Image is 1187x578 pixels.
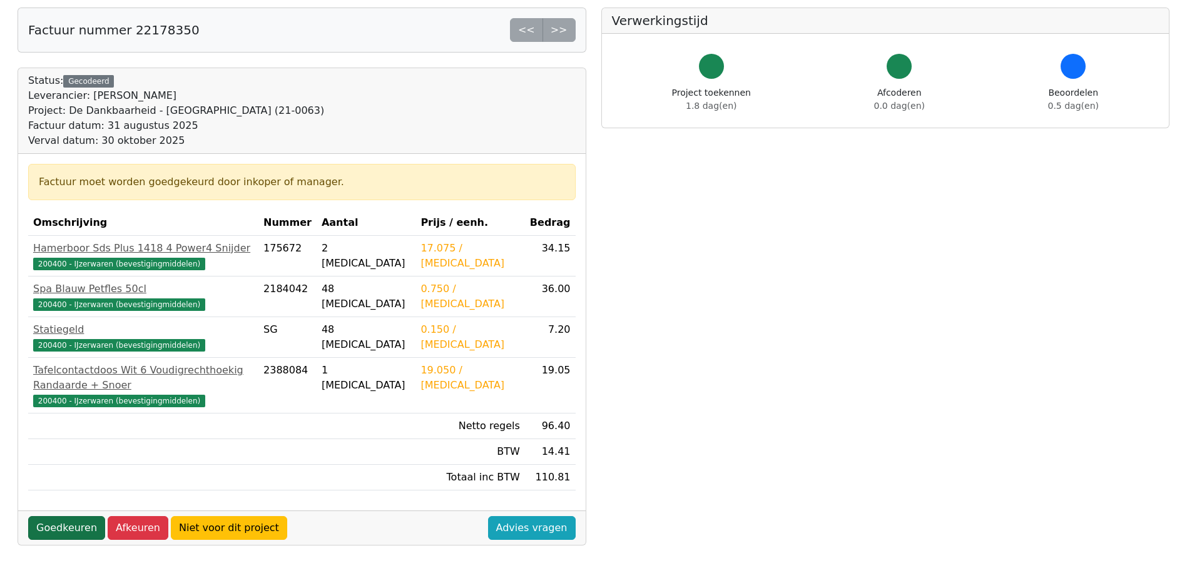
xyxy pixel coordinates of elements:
span: 200400 - IJzerwaren (bevestigingmiddelen) [33,298,205,311]
h5: Factuur nummer 22178350 [28,23,200,38]
span: 0.0 dag(en) [874,101,925,111]
th: Bedrag [525,210,576,236]
h5: Verwerkingstijd [612,13,1159,28]
a: Spa Blauw Petfles 50cl200400 - IJzerwaren (bevestigingmiddelen) [33,281,253,312]
div: 19.050 / [MEDICAL_DATA] [420,363,519,393]
div: 48 [MEDICAL_DATA] [322,281,410,312]
a: Goedkeuren [28,516,105,540]
div: Gecodeerd [63,75,114,88]
td: BTW [415,439,524,465]
td: 36.00 [525,276,576,317]
a: Hamerboor Sds Plus 1418 4 Power4 Snijder200400 - IJzerwaren (bevestigingmiddelen) [33,241,253,271]
td: Totaal inc BTW [415,465,524,490]
th: Omschrijving [28,210,258,236]
td: 2388084 [258,358,317,413]
div: Leverancier: [PERSON_NAME] [28,88,324,103]
th: Nummer [258,210,317,236]
div: 17.075 / [MEDICAL_DATA] [420,241,519,271]
span: 1.8 dag(en) [686,101,736,111]
div: 0.150 / [MEDICAL_DATA] [420,322,519,352]
div: Status: [28,73,324,148]
span: 200400 - IJzerwaren (bevestigingmiddelen) [33,258,205,270]
a: Statiegeld200400 - IJzerwaren (bevestigingmiddelen) [33,322,253,352]
div: Afcoderen [874,86,925,113]
span: 200400 - IJzerwaren (bevestigingmiddelen) [33,339,205,352]
div: Project: De Dankbaarheid - [GEOGRAPHIC_DATA] (21-0063) [28,103,324,118]
div: Hamerboor Sds Plus 1418 4 Power4 Snijder [33,241,253,256]
th: Prijs / eenh. [415,210,524,236]
div: Statiegeld [33,322,253,337]
td: 2184042 [258,276,317,317]
a: Tafelcontactdoos Wit 6 Voudigrechthoekig Randaarde + Snoer200400 - IJzerwaren (bevestigingmiddelen) [33,363,253,408]
div: Beoordelen [1048,86,1099,113]
a: Afkeuren [108,516,168,540]
th: Aantal [317,210,415,236]
div: 1 [MEDICAL_DATA] [322,363,410,393]
div: Tafelcontactdoos Wit 6 Voudigrechthoekig Randaarde + Snoer [33,363,253,393]
a: Advies vragen [488,516,576,540]
div: 0.750 / [MEDICAL_DATA] [420,281,519,312]
td: 14.41 [525,439,576,465]
td: 7.20 [525,317,576,358]
td: 19.05 [525,358,576,413]
td: Netto regels [415,413,524,439]
a: Niet voor dit project [171,516,287,540]
span: 200400 - IJzerwaren (bevestigingmiddelen) [33,395,205,407]
td: 96.40 [525,413,576,439]
td: SG [258,317,317,358]
span: 0.5 dag(en) [1048,101,1099,111]
td: 34.15 [525,236,576,276]
td: 110.81 [525,465,576,490]
div: Factuur datum: 31 augustus 2025 [28,118,324,133]
div: Factuur moet worden goedgekeurd door inkoper of manager. [39,175,565,190]
div: 48 [MEDICAL_DATA] [322,322,410,352]
td: 175672 [258,236,317,276]
div: 2 [MEDICAL_DATA] [322,241,410,271]
div: Spa Blauw Petfles 50cl [33,281,253,297]
div: Verval datum: 30 oktober 2025 [28,133,324,148]
div: Project toekennen [672,86,751,113]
